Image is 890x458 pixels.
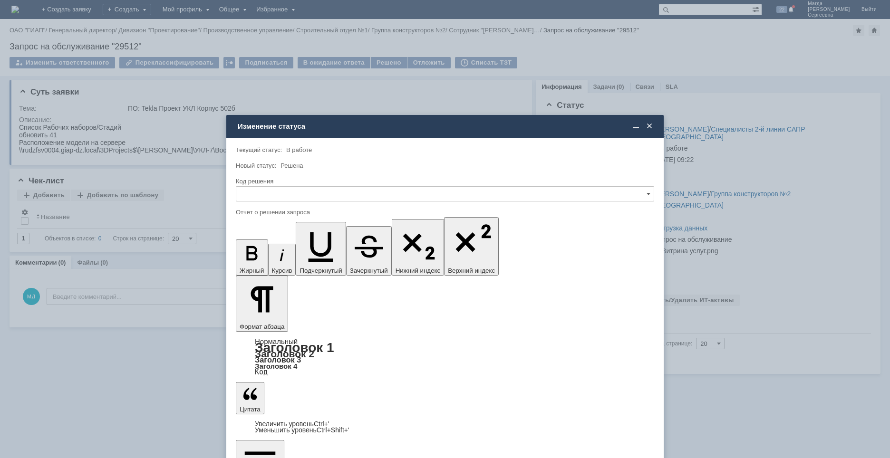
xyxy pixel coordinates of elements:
[350,267,388,274] span: Зачеркнутый
[236,209,652,215] div: Отчет о решении запроса
[296,222,346,276] button: Подчеркнутый
[255,362,297,370] a: Заголовок 4
[255,355,301,364] a: Заголовок 3
[236,421,654,433] div: Цитата
[236,382,264,414] button: Цитата
[255,426,349,434] a: Decrease
[236,338,654,375] div: Формат абзаца
[255,348,314,359] a: Заголовок 2
[255,420,329,428] a: Increase
[300,267,342,274] span: Подчеркнутый
[317,426,349,434] span: Ctrl+Shift+'
[236,146,282,153] label: Текущий статус:
[444,217,499,276] button: Верхний индекс
[645,122,654,131] span: Закрыть
[392,219,445,276] button: Нижний индекс
[255,368,268,376] a: Код
[255,337,298,345] a: Нормальный
[236,239,268,276] button: Жирный
[236,162,277,169] label: Новый статус:
[631,122,641,131] span: Свернуть (Ctrl + M)
[236,178,652,184] div: Код решения
[281,162,303,169] span: Решена
[314,420,329,428] span: Ctrl+'
[240,267,264,274] span: Жирный
[396,267,441,274] span: Нижний индекс
[268,244,296,276] button: Курсив
[255,340,334,355] a: Заголовок 1
[238,122,654,131] div: Изменение статуса
[448,267,495,274] span: Верхний индекс
[286,146,312,153] span: В работе
[236,276,288,332] button: Формат абзаца
[272,267,292,274] span: Курсив
[346,226,392,276] button: Зачеркнутый
[240,323,284,330] span: Формат абзаца
[240,406,261,413] span: Цитата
